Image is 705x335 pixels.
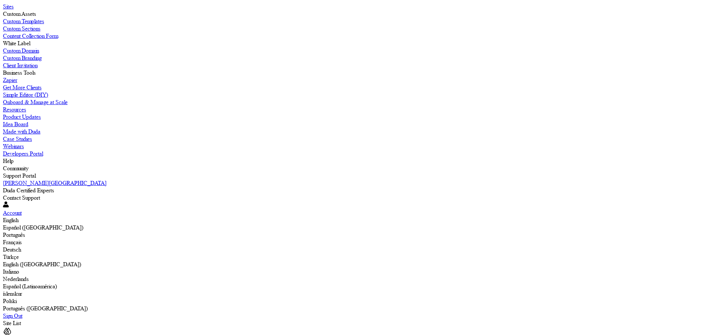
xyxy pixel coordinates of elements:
[3,76,17,83] label: Zapier
[3,231,702,239] div: Português
[3,135,32,142] label: Case Studies
[3,121,28,128] label: Idea Board
[3,297,702,305] div: Polski
[3,18,44,25] label: Custom Templates
[3,239,702,246] div: Français
[3,290,702,297] div: íslenskur
[3,106,26,113] label: Resources
[3,99,68,106] label: Onboard & Manage at Scale
[3,209,22,216] label: Account
[3,69,36,76] label: Business Tools
[3,150,43,157] label: Developers Portal
[3,305,702,312] div: Português ([GEOGRAPHIC_DATA])
[3,143,24,150] label: Webinars
[3,157,14,164] label: Help
[3,10,36,17] label: Custom Assets
[3,194,40,201] label: Contact Support
[3,25,40,32] label: Custom Sections
[3,84,41,91] label: Get More Clients
[3,275,702,283] div: Nederlands
[3,54,41,61] label: Custom Branding
[3,3,14,10] label: Sites
[3,224,702,231] div: Español ([GEOGRAPHIC_DATA])
[3,106,702,113] a: Resources
[3,91,48,98] label: Simple Editor (DIY)
[3,283,702,290] div: Español (Latinoamérica)
[667,297,705,335] iframe: Duda-gen Chat Button Frame
[3,253,702,261] div: Türkçe
[3,261,702,268] div: English ([GEOGRAPHIC_DATA])
[3,217,18,224] label: English
[3,268,702,275] div: Italiano
[3,187,54,194] label: Duda Certified Experts
[3,179,106,186] label: [PERSON_NAME][GEOGRAPHIC_DATA]
[3,165,28,172] label: Community
[3,62,37,69] label: Client Invitation
[3,113,41,120] label: Product Updates
[3,172,36,179] label: Support Portal
[3,40,30,47] label: White Label
[3,320,21,327] span: Site List
[3,47,39,54] label: Custom Domain
[3,246,702,253] div: Deutsch
[3,312,22,319] label: Sign Out
[3,128,40,135] label: Made with Duda
[3,32,58,39] label: Content Collection Form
